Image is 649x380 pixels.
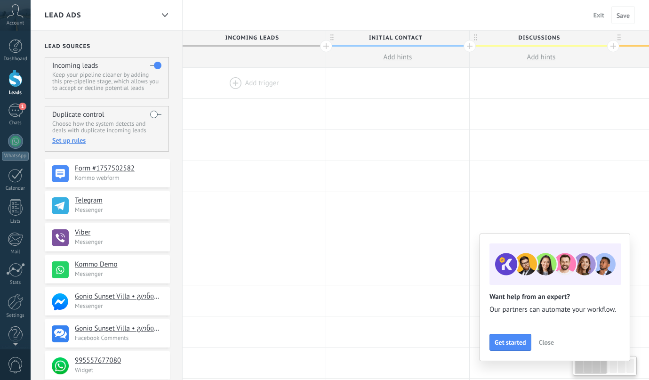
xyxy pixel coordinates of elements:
h4: Duplicate control [52,110,104,119]
div: Chats [2,120,29,126]
span: Get started [495,339,526,346]
span: Incoming leads [183,31,321,45]
span: Exit [593,11,604,19]
span: Add hints [527,53,556,62]
div: Dashboard [2,56,29,62]
div: Set up rules [52,136,161,145]
h2: Want help from an expert? [489,292,620,301]
span: Our partners can automate your workflow. [489,305,620,315]
div: Incoming leads [183,31,326,45]
p: Facebook Comments [75,334,164,342]
span: Save [617,12,630,19]
p: Messenger [75,270,164,278]
span: Add hints [384,53,412,62]
span: Account [7,20,24,26]
div: Calendar [2,186,29,192]
h4: Form #1757502582 [75,164,163,173]
div: Lead Ads [157,6,173,24]
div: Lists [2,218,29,225]
span: Discussions [470,31,608,45]
h4: Gonio Sunset Villa • გონიო სანსეტ ვილა [75,324,163,333]
div: Mail [2,249,29,255]
p: Messenger [75,206,164,214]
button: Exit [590,8,608,22]
p: Widget [75,366,164,374]
div: Settings [2,313,29,319]
h4: 995557677080 [75,356,163,365]
button: Add hints [326,47,469,67]
h4: Gonio Sunset Villa • გონიო სანსეტ ვილა [75,292,163,301]
div: Discussions [470,31,613,45]
img: logo_min.png [52,357,69,374]
h4: Incoming leads [52,61,98,70]
h2: Lead Sources [45,43,170,50]
p: Messenger [75,302,164,310]
span: Lead Ads [45,11,81,20]
button: Close [535,335,558,349]
span: 1 [19,103,26,110]
p: Messenger [75,238,164,246]
h4: Telegram [75,196,163,205]
p: Kommo webform [75,174,164,182]
p: Keep your pipeline cleaner by adding this pre-pipeline stage, which allows you to accept or decli... [52,72,161,91]
p: Choose how the system detects and deals with duplicate incoming leads [52,121,161,134]
h4: Viber [75,228,163,237]
span: Initial contact [326,31,465,45]
button: Add hints [470,47,613,67]
button: Get started [489,334,531,351]
span: Close [539,339,554,346]
button: Save [611,6,635,24]
div: Stats [2,280,29,286]
div: WhatsApp [2,152,29,161]
h4: Kommo Demo [75,260,163,269]
div: Initial contact [326,31,469,45]
div: Leads [2,90,29,96]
